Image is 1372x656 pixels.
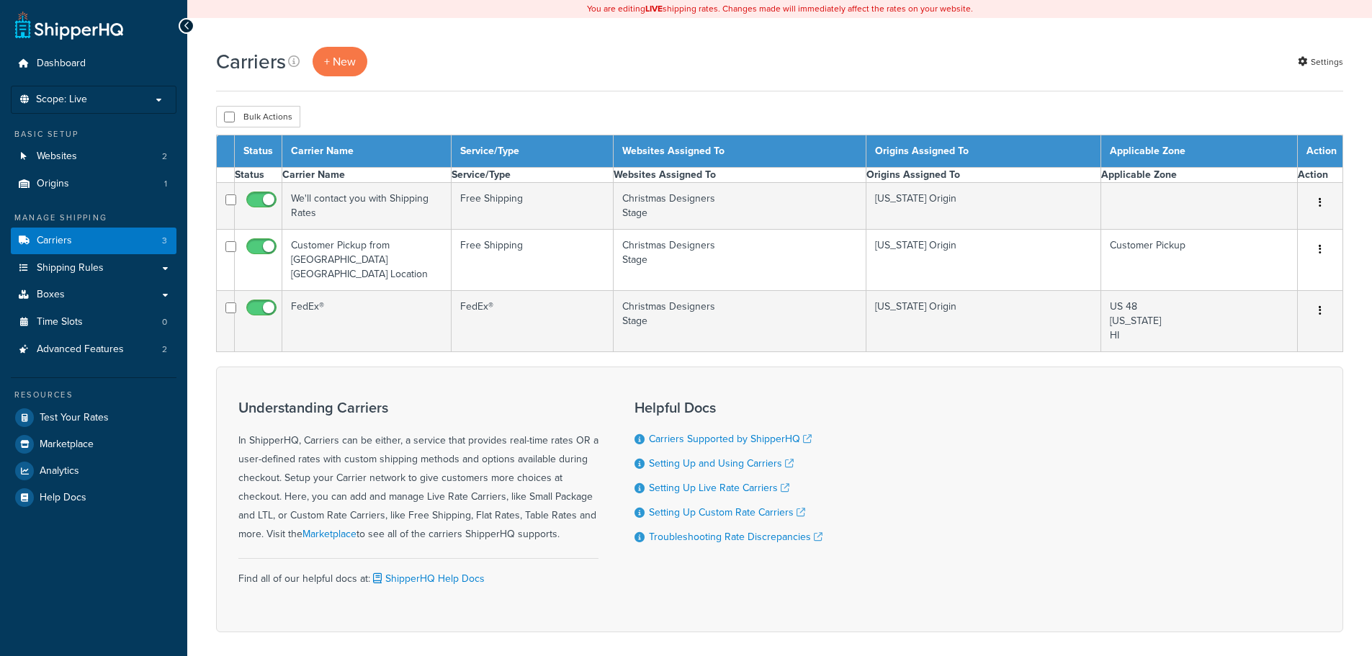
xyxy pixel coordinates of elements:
td: Free Shipping [452,183,614,230]
span: Boxes [37,289,65,301]
td: [US_STATE] Origin [866,183,1101,230]
td: We'll contact you with Shipping Rates [282,183,452,230]
td: Customer Pickup from [GEOGRAPHIC_DATA] [GEOGRAPHIC_DATA] Location [282,230,452,291]
span: Analytics [40,465,79,477]
span: Time Slots [37,316,83,328]
a: Analytics [11,458,176,484]
a: Dashboard [11,50,176,77]
a: Setting Up Live Rate Carriers [649,480,789,495]
span: 2 [162,150,167,163]
a: Setting Up and Using Carriers [649,456,794,471]
th: Websites Assigned To [614,135,866,168]
h3: Helpful Docs [635,400,822,415]
th: Action [1298,135,1343,168]
th: Origins Assigned To [866,135,1101,168]
span: 2 [162,343,167,356]
button: Bulk Actions [216,106,300,127]
a: Shipping Rules [11,255,176,282]
h3: Understanding Carriers [238,400,598,415]
a: + New [313,47,367,76]
span: 3 [162,235,167,247]
div: In ShipperHQ, Carriers can be either, a service that provides real-time rates OR a user-defined r... [238,400,598,544]
a: ShipperHQ Home [15,11,123,40]
a: Carriers Supported by ShipperHQ [649,431,812,446]
a: ShipperHQ Help Docs [370,571,485,586]
td: Christmas Designers Stage [614,291,866,352]
li: Time Slots [11,309,176,336]
td: Christmas Designers Stage [614,230,866,291]
a: Marketplace [11,431,176,457]
a: Setting Up Custom Rate Carriers [649,505,805,520]
span: Dashboard [37,58,86,70]
td: US 48 [US_STATE] HI [1100,291,1297,352]
b: LIVE [645,2,663,15]
th: Applicable Zone [1100,168,1297,183]
li: Carriers [11,228,176,254]
th: Status [235,135,282,168]
h1: Carriers [216,48,286,76]
a: Boxes [11,282,176,308]
div: Resources [11,389,176,401]
th: Websites Assigned To [614,168,866,183]
li: Origins [11,171,176,197]
th: Service/Type [452,135,614,168]
a: Marketplace [302,526,357,542]
span: Scope: Live [36,94,87,106]
th: Status [235,168,282,183]
td: [US_STATE] Origin [866,291,1101,352]
th: Carrier Name [282,168,452,183]
span: Help Docs [40,492,86,504]
span: Advanced Features [37,343,124,356]
a: Time Slots 0 [11,309,176,336]
td: [US_STATE] Origin [866,230,1101,291]
span: Shipping Rules [37,262,104,274]
span: Test Your Rates [40,412,109,424]
td: FedEx® [452,291,614,352]
a: Test Your Rates [11,405,176,431]
td: FedEx® [282,291,452,352]
span: 0 [162,316,167,328]
th: Service/Type [452,168,614,183]
a: Help Docs [11,485,176,511]
a: Advanced Features 2 [11,336,176,363]
td: Customer Pickup [1100,230,1297,291]
li: Websites [11,143,176,170]
div: Find all of our helpful docs at: [238,558,598,588]
span: Marketplace [40,439,94,451]
a: Websites 2 [11,143,176,170]
th: Origins Assigned To [866,168,1101,183]
a: Carriers 3 [11,228,176,254]
span: Carriers [37,235,72,247]
span: 1 [164,178,167,190]
a: Settings [1298,52,1343,72]
div: Manage Shipping [11,212,176,224]
a: Troubleshooting Rate Discrepancies [649,529,822,544]
th: Action [1298,168,1343,183]
th: Applicable Zone [1100,135,1297,168]
th: Carrier Name [282,135,452,168]
span: Origins [37,178,69,190]
td: Christmas Designers Stage [614,183,866,230]
span: Websites [37,150,77,163]
a: Origins 1 [11,171,176,197]
li: Advanced Features [11,336,176,363]
td: Free Shipping [452,230,614,291]
div: Basic Setup [11,128,176,140]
